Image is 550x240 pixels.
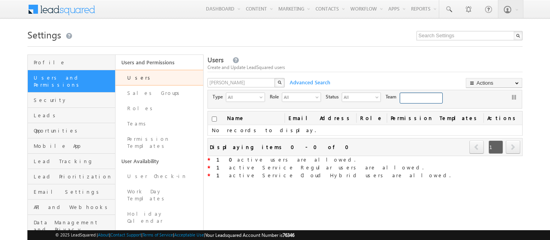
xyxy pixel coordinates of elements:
[207,78,276,87] input: Search Users
[326,93,342,100] span: Status
[34,59,113,66] span: Profile
[142,232,173,237] a: Terms of Service
[34,127,113,134] span: Opportunities
[55,231,294,239] span: © 2025 LeadSquared | | | | |
[489,140,503,154] span: 1
[375,95,382,99] span: select
[115,154,203,169] a: User Availability
[207,64,523,71] div: Create and Update LeadSquared users
[115,169,203,184] a: User Check-in
[286,79,333,86] span: Advanced Search
[115,131,203,154] a: Permission Templates
[417,31,523,40] input: Search Settings
[115,101,203,116] a: Roles
[34,74,113,88] span: Users and Permissions
[27,28,61,41] span: Settings
[270,93,282,100] span: Role
[115,206,203,229] a: Holiday Calendar
[115,116,203,131] a: Teams
[466,78,522,88] button: Actions
[205,232,294,238] span: Your Leadsquared Account Number is
[216,156,237,163] strong: 10
[115,70,203,85] a: Users
[506,141,520,154] a: next
[285,111,356,125] a: Email Address
[34,142,113,149] span: Mobile App
[210,156,355,163] span: active users are allowed.
[208,125,522,136] td: No records to display.
[115,184,203,206] a: Work Day Templates
[469,140,484,154] span: prev
[28,123,115,138] a: Opportunities
[28,55,115,70] a: Profile
[278,80,281,84] img: Search
[34,96,113,104] span: Security
[28,138,115,154] a: Mobile App
[174,232,204,237] a: Acceptable Use
[28,184,115,200] a: Email Settings
[34,173,113,180] span: Lead Prioritization
[110,232,141,237] a: Contact Support
[213,93,226,100] span: Type
[342,93,374,101] span: All
[483,111,522,125] span: Actions
[28,215,115,237] a: Data Management and Privacy
[316,95,322,99] span: select
[210,164,424,171] span: active Service Regular users are allowed.
[28,154,115,169] a: Lead Tracking
[223,111,249,125] a: Name
[98,232,109,237] a: About
[28,93,115,108] a: Security
[34,112,113,119] span: Leads
[28,70,115,93] a: Users and Permissions
[260,95,266,99] span: select
[216,172,229,178] strong: 1
[210,172,451,178] span: active Service Cloud Hybrid users are allowed.
[115,55,203,70] a: Users and Permissions
[34,204,113,211] span: API and Webhooks
[226,93,258,101] span: All
[28,108,115,123] a: Leads
[216,164,229,171] strong: 1
[282,93,314,101] span: All
[210,142,353,151] div: Displaying items 0 - 0 of 0
[28,169,115,184] a: Lead Prioritization
[469,141,484,154] a: prev
[506,140,520,154] span: next
[387,111,483,125] span: Permission Templates
[34,188,113,195] span: Email Settings
[386,93,400,100] span: Team
[207,55,224,64] span: Users
[356,111,387,125] a: Role
[34,219,113,233] span: Data Management and Privacy
[28,200,115,215] a: API and Webhooks
[115,85,203,101] a: Sales Groups
[283,232,294,238] span: 76346
[34,158,113,165] span: Lead Tracking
